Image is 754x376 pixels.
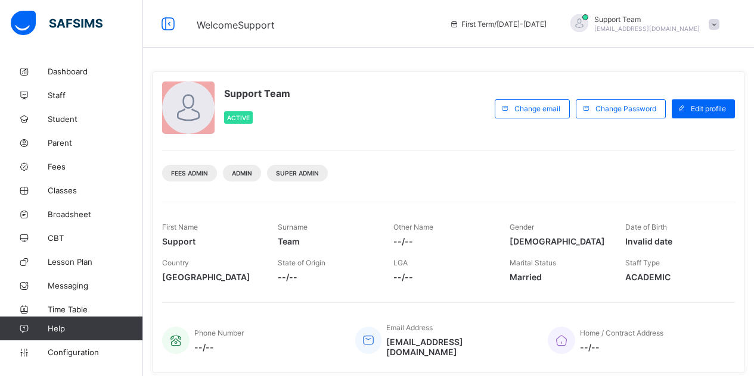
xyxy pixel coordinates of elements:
span: Support Team [224,87,290,99]
span: Marital Status [510,258,556,267]
span: Dashboard [48,67,143,76]
span: Change email [514,104,560,113]
span: Admin [232,170,252,177]
span: Fees Admin [171,170,208,177]
span: Email Address [386,323,433,332]
span: Support [162,236,260,246]
span: Student [48,114,143,124]
span: Classes [48,186,143,195]
span: Broadsheet [48,209,143,219]
span: Date of Birth [625,223,667,231]
span: Help [48,324,142,333]
span: State of Origin [278,258,325,267]
span: Invalid date [625,236,723,246]
span: Phone Number [194,328,244,337]
span: [GEOGRAPHIC_DATA] [162,272,260,282]
span: Welcome Support [197,19,275,31]
span: Lesson Plan [48,257,143,267]
span: Country [162,258,189,267]
span: ACADEMIC [625,272,723,282]
span: --/-- [278,272,376,282]
span: Edit profile [691,104,726,113]
span: Surname [278,223,308,231]
span: Support Team [594,15,700,24]
span: Super Admin [276,170,319,177]
span: [EMAIL_ADDRESS][DOMAIN_NAME] [594,25,700,32]
span: CBT [48,233,143,243]
span: LGA [393,258,408,267]
span: --/-- [580,342,663,352]
span: Staff [48,90,143,100]
img: safsims [11,11,103,36]
span: Team [278,236,376,246]
span: --/-- [393,236,491,246]
span: session/term information [449,20,547,29]
span: --/-- [393,272,491,282]
span: Gender [510,223,534,231]
div: SupportTeam [558,14,725,34]
span: Parent [48,138,143,148]
span: Other Name [393,223,433,231]
span: Time Table [48,305,143,314]
span: Configuration [48,347,142,357]
span: Fees [48,162,143,171]
span: Change Password [595,104,656,113]
span: Married [510,272,607,282]
span: Staff Type [625,258,660,267]
span: [EMAIL_ADDRESS][DOMAIN_NAME] [386,337,530,357]
span: [DEMOGRAPHIC_DATA] [510,236,607,246]
span: Active [227,114,250,121]
span: First Name [162,223,198,231]
span: Home / Contract Address [580,328,663,337]
span: --/-- [194,342,244,352]
span: Messaging [48,281,143,290]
